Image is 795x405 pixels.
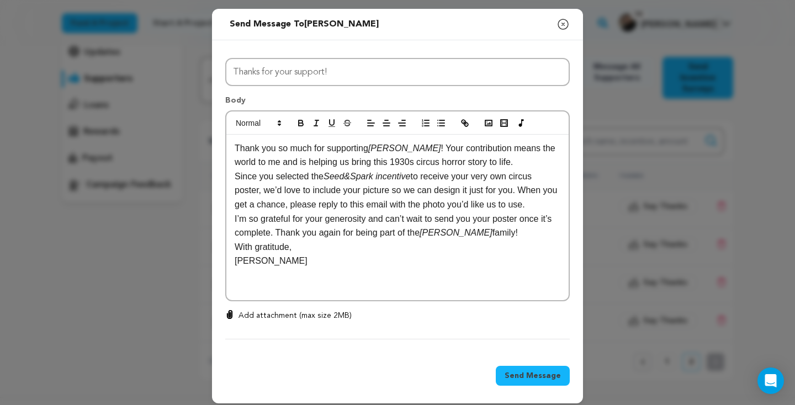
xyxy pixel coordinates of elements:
p: Add attachment (max size 2MB) [239,310,352,321]
div: Open Intercom Messenger [757,367,784,394]
em: [PERSON_NAME] [368,143,441,153]
span: [PERSON_NAME] [304,20,379,29]
em: [PERSON_NAME] [420,228,492,237]
p: I’m so grateful for your generosity and can’t wait to send you your poster once it’s complete. Th... [235,212,560,240]
input: Subject [225,58,570,86]
p: Since you selected the to receive your very own circus poster, we’d love to include your picture ... [235,169,560,212]
p: With gratitude, [235,240,560,254]
p: [PERSON_NAME] [235,254,560,268]
p: Thank you so much for supporting ! Your contribution means the world to me and is helping us brin... [235,141,560,169]
button: Send Message [496,366,570,386]
div: Send message to [230,18,379,31]
span: Send Message [505,370,561,381]
em: Seed&Spark incentive [324,172,410,181]
p: Body [225,95,570,110]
